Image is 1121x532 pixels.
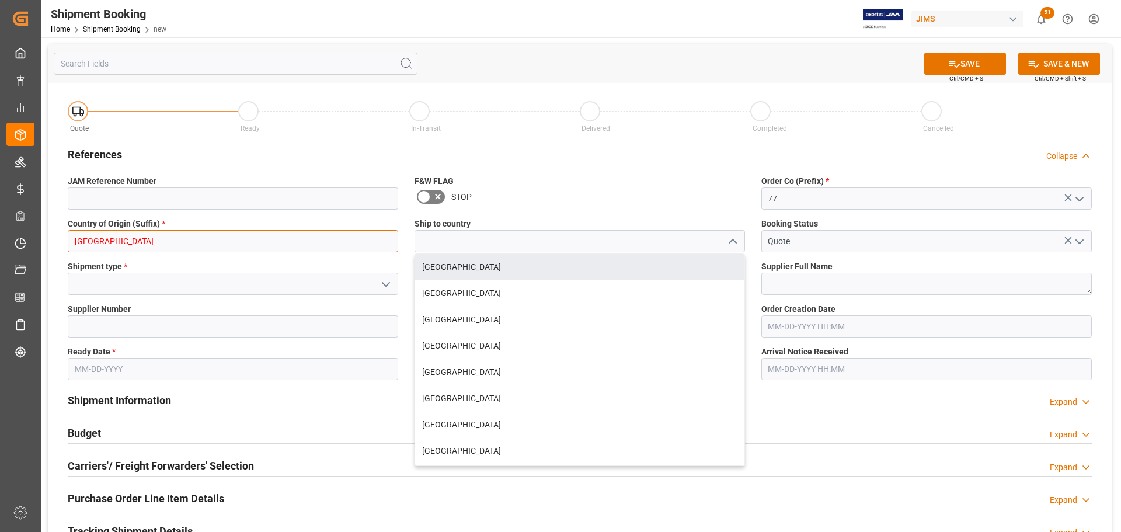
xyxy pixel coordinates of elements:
div: [GEOGRAPHIC_DATA] [415,359,744,385]
input: Type to search/select [68,230,398,252]
h2: Carriers'/ Freight Forwarders' Selection [68,458,254,474]
h2: Purchase Order Line Item Details [68,491,224,506]
div: [GEOGRAPHIC_DATA] [415,280,744,307]
div: Expand [1050,429,1077,441]
div: Expand [1050,396,1077,408]
button: close menu [723,232,740,251]
button: open menu [1070,232,1087,251]
span: F&W FLAG [415,175,454,187]
span: Completed [753,124,787,133]
span: Ctrl/CMD + Shift + S [1035,74,1086,83]
div: [GEOGRAPHIC_DATA] [415,464,744,491]
span: Order Co (Prefix) [761,175,829,187]
button: SAVE [924,53,1006,75]
span: Quote [70,124,89,133]
div: [GEOGRAPHIC_DATA] [415,307,744,333]
h2: References [68,147,122,162]
span: Supplier Number [68,303,131,315]
div: [GEOGRAPHIC_DATA] [415,254,744,280]
div: Shipment Booking [51,5,166,23]
div: [GEOGRAPHIC_DATA] [415,438,744,464]
h2: Budget [68,425,101,441]
span: Delivered [582,124,610,133]
button: open menu [376,275,394,293]
div: [GEOGRAPHIC_DATA] [415,385,744,412]
span: Ready [241,124,260,133]
span: Country of Origin (Suffix) [68,218,165,230]
a: Shipment Booking [83,25,141,33]
div: [GEOGRAPHIC_DATA] [415,333,744,359]
span: Order Creation Date [761,303,835,315]
span: Ready Date [68,346,116,358]
button: open menu [1070,190,1087,208]
span: Shipment type [68,260,127,273]
span: In-Transit [411,124,441,133]
button: JIMS [911,8,1028,30]
span: Booking Status [761,218,818,230]
span: STOP [451,191,472,203]
a: Home [51,25,70,33]
input: MM-DD-YYYY HH:MM [761,358,1092,380]
div: [GEOGRAPHIC_DATA] [415,412,744,438]
h2: Shipment Information [68,392,171,408]
div: JIMS [911,11,1023,27]
span: Cancelled [923,124,954,133]
div: Collapse [1046,150,1077,162]
div: Expand [1050,494,1077,506]
button: Help Center [1054,6,1081,32]
div: Expand [1050,461,1077,474]
span: Arrival Notice Received [761,346,848,358]
input: MM-DD-YYYY HH:MM [761,315,1092,338]
button: SAVE & NEW [1018,53,1100,75]
button: show 51 new notifications [1028,6,1054,32]
span: Supplier Full Name [761,260,833,273]
img: Exertis%20JAM%20-%20Email%20Logo.jpg_1722504956.jpg [863,9,903,29]
input: Search Fields [54,53,417,75]
span: 51 [1040,7,1054,19]
span: Ship to country [415,218,471,230]
span: JAM Reference Number [68,175,156,187]
input: MM-DD-YYYY [68,358,398,380]
span: Ctrl/CMD + S [949,74,983,83]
